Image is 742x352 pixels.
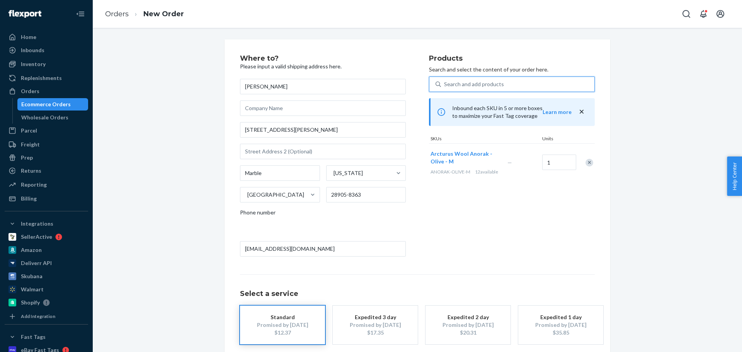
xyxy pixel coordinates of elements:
[21,100,71,108] div: Ecommerce Orders
[437,313,499,321] div: Expedited 2 day
[240,63,406,70] p: Please input a valid shipping address here.
[21,246,42,254] div: Amazon
[693,329,734,348] iframe: Opens a widget where you can chat to one of our agents
[429,55,595,63] h2: Products
[5,296,88,309] a: Shopify
[5,192,88,205] a: Billing
[437,329,499,337] div: $20.31
[21,259,52,267] div: Deliverr API
[5,231,88,243] a: SellerActive
[21,333,46,341] div: Fast Tags
[5,179,88,191] a: Reporting
[21,46,44,54] div: Inbounds
[105,10,129,18] a: Orders
[679,6,694,22] button: Open Search Box
[9,10,41,18] img: Flexport logo
[334,169,363,177] div: [US_STATE]
[5,165,88,177] a: Returns
[5,331,88,343] button: Fast Tags
[17,98,88,111] a: Ecommerce Orders
[240,209,276,219] span: Phone number
[5,31,88,43] a: Home
[252,329,313,337] div: $12.37
[21,181,47,189] div: Reporting
[21,233,52,241] div: SellerActive
[21,60,46,68] div: Inventory
[333,306,418,344] button: Expedited 3 dayPromised by [DATE]$17.35
[5,218,88,230] button: Integrations
[542,155,576,170] input: Quantity
[21,127,37,134] div: Parcel
[5,270,88,282] a: Skubana
[344,329,406,337] div: $17.35
[21,195,37,202] div: Billing
[21,167,41,175] div: Returns
[578,108,585,116] button: close
[530,321,592,329] div: Promised by [DATE]
[5,124,88,137] a: Parcel
[5,58,88,70] a: Inventory
[431,150,492,165] span: Arcturus Wool Anorak - Olive - M
[431,169,470,175] span: ANORAK-OLIVE-M
[240,165,320,181] input: City
[518,306,603,344] button: Expedited 1 dayPromised by [DATE]$35.85
[696,6,711,22] button: Open notifications
[240,144,406,159] input: Street Address 2 (Optional)
[21,220,53,228] div: Integrations
[5,138,88,151] a: Freight
[5,44,88,56] a: Inbounds
[21,154,33,162] div: Prep
[21,87,39,95] div: Orders
[344,321,406,329] div: Promised by [DATE]
[247,191,247,199] input: [GEOGRAPHIC_DATA]
[431,150,498,165] button: Arcturus Wool Anorak - Olive - M
[252,313,313,321] div: Standard
[429,135,541,143] div: SKUs
[5,85,88,97] a: Orders
[21,272,43,280] div: Skubana
[240,55,406,63] h2: Where to?
[543,108,572,116] button: Learn more
[429,66,595,73] p: Search and select the content of your order here.
[5,283,88,296] a: Walmart
[240,290,595,298] h1: Select a service
[240,79,406,94] input: First & Last Name
[344,313,406,321] div: Expedited 3 day
[713,6,728,22] button: Open account menu
[530,313,592,321] div: Expedited 1 day
[21,74,62,82] div: Replenishments
[727,156,742,196] button: Help Center
[73,6,88,22] button: Close Navigation
[507,159,512,166] span: —
[21,299,40,306] div: Shopify
[5,312,88,321] a: Add Integration
[5,151,88,164] a: Prep
[240,241,406,257] input: Email (Only Required for International)
[5,257,88,269] a: Deliverr API
[326,187,406,202] input: ZIP Code
[444,80,504,88] div: Search and add products
[5,72,88,84] a: Replenishments
[21,286,44,293] div: Walmart
[429,98,595,126] div: Inbound each SKU in 5 or more boxes to maximize your Fast Tag coverage
[21,313,55,320] div: Add Integration
[21,33,36,41] div: Home
[247,191,304,199] div: [GEOGRAPHIC_DATA]
[240,306,325,344] button: StandardPromised by [DATE]$12.37
[252,321,313,329] div: Promised by [DATE]
[240,100,406,116] input: Company Name
[99,3,190,26] ol: breadcrumbs
[425,306,511,344] button: Expedited 2 dayPromised by [DATE]$20.31
[21,141,40,148] div: Freight
[585,159,593,167] div: Remove Item
[5,244,88,256] a: Amazon
[530,329,592,337] div: $35.85
[143,10,184,18] a: New Order
[21,114,68,121] div: Wholesale Orders
[17,111,88,124] a: Wholesale Orders
[541,135,575,143] div: Units
[437,321,499,329] div: Promised by [DATE]
[240,122,406,138] input: Street Address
